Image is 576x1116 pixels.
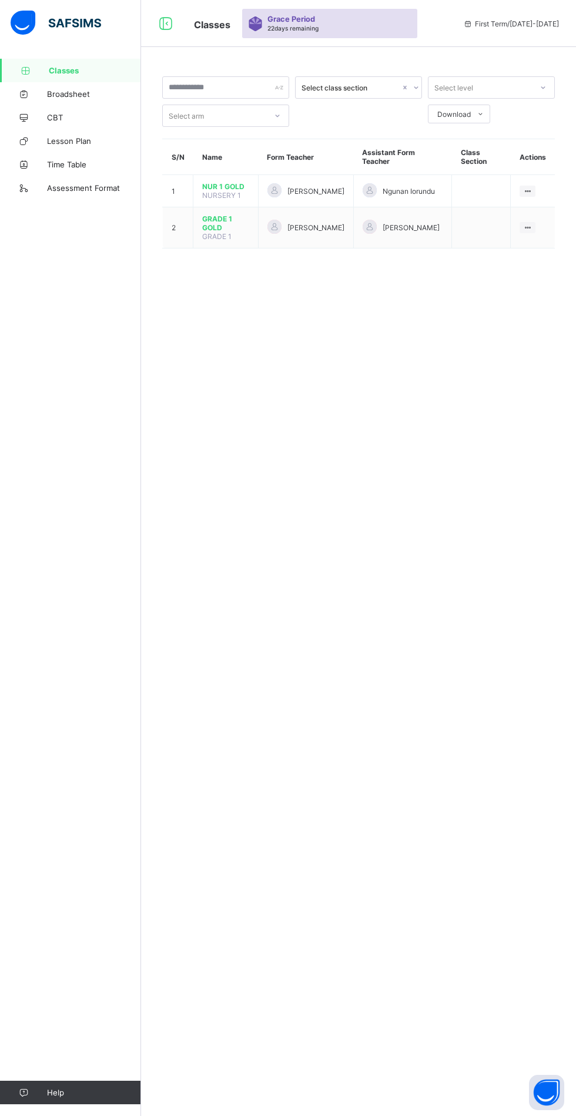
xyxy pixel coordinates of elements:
[287,187,344,196] span: [PERSON_NAME]
[163,139,193,175] th: S/N
[202,182,249,191] span: NUR 1 GOLD
[287,223,344,232] span: [PERSON_NAME]
[47,183,141,193] span: Assessment Format
[511,139,555,175] th: Actions
[434,76,473,99] div: Select level
[169,105,204,127] div: Select arm
[267,25,319,32] span: 22 days remaining
[47,89,141,99] span: Broadsheet
[452,139,511,175] th: Class Section
[163,207,193,248] td: 2
[47,160,141,169] span: Time Table
[258,139,353,175] th: Form Teacher
[353,139,452,175] th: Assistant Form Teacher
[202,232,232,241] span: GRADE 1
[47,113,141,122] span: CBT
[202,191,241,200] span: NURSERY 1
[193,139,259,175] th: Name
[194,19,230,31] span: Classes
[437,110,471,119] span: Download
[47,136,141,146] span: Lesson Plan
[267,15,315,23] span: Grace Period
[529,1075,564,1110] button: Open asap
[202,214,249,232] span: GRADE 1 GOLD
[248,16,263,31] img: sticker-purple.71386a28dfed39d6af7621340158ba97.svg
[47,1088,140,1097] span: Help
[463,19,559,28] span: session/term information
[383,187,435,196] span: Ngunan Iorundu
[383,223,440,232] span: [PERSON_NAME]
[163,175,193,207] td: 1
[49,66,141,75] span: Classes
[11,11,101,35] img: safsims
[302,83,400,92] div: Select class section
